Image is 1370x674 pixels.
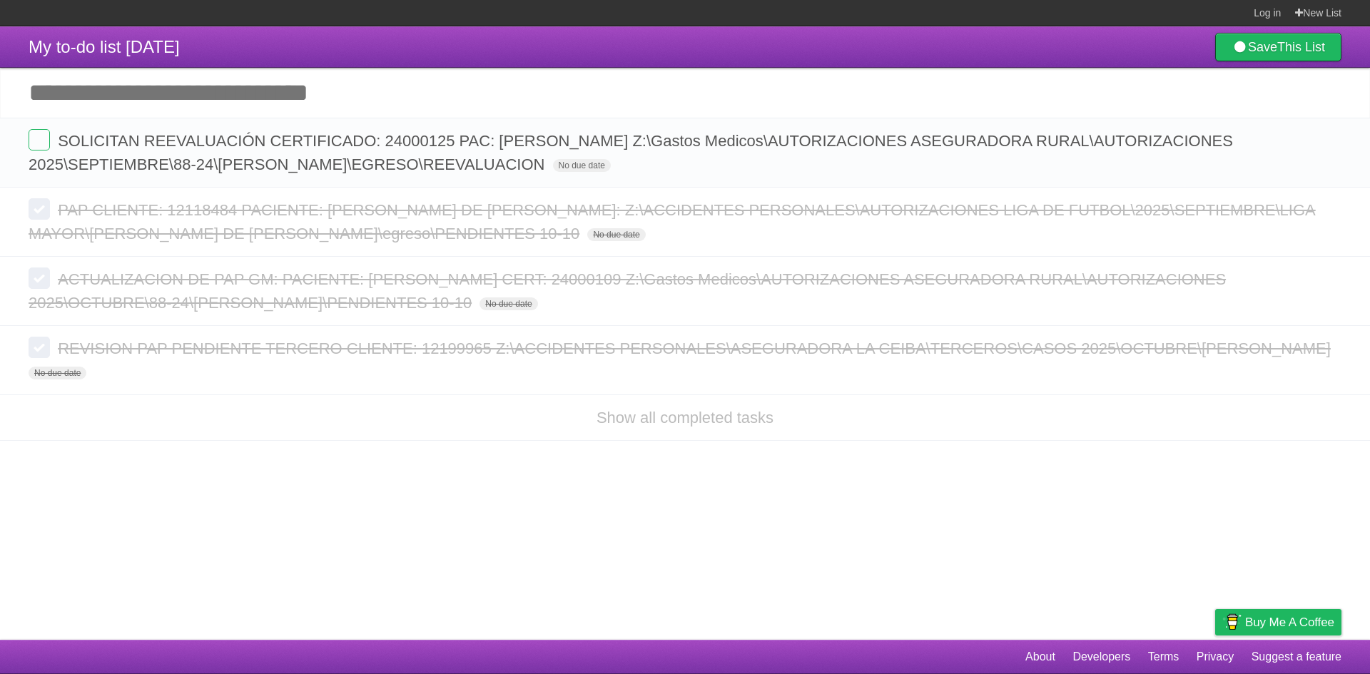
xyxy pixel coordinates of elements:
[58,339,1334,357] span: REVISION PAP PENDIENTE TERCERO CLIENTE: 12199965 Z:\ACCIDENTES PERSONALES\ASEGURADORA LA CEIBA\TE...
[29,132,1233,173] span: SOLICITAN REEVALUACIÓN CERTIFICADO: 24000125 PAC: [PERSON_NAME] Z:\Gastos Medicos\AUTORIZACIONES ...
[29,367,86,379] span: No due date
[29,37,180,56] span: My to-do list [DATE]
[1215,609,1341,635] a: Buy me a coffee
[1245,610,1334,635] span: Buy me a coffee
[553,159,611,172] span: No due date
[29,270,1226,312] span: ACTUALIZACION DE PAP GM: PACIENTE: [PERSON_NAME] CERT: 24000109 Z:\Gastos Medicos\AUTORIZACIONES ...
[29,201,1316,242] span: PAP CLIENTE: 12118484 PACIENTE: [PERSON_NAME] DE [PERSON_NAME]: Z:\ACCIDENTES PERSONALES\AUTORIZA...
[1025,643,1055,670] a: About
[1197,643,1234,670] a: Privacy
[587,228,645,241] span: No due date
[1277,40,1325,54] b: This List
[1252,643,1341,670] a: Suggest a feature
[479,297,537,310] span: No due date
[1072,643,1130,670] a: Developers
[29,337,50,358] label: Done
[29,129,50,150] label: Done
[1148,643,1179,670] a: Terms
[29,267,50,289] label: Done
[597,409,773,427] a: Show all completed tasks
[29,198,50,220] label: Done
[1215,33,1341,61] a: SaveThis List
[1222,610,1242,634] img: Buy me a coffee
